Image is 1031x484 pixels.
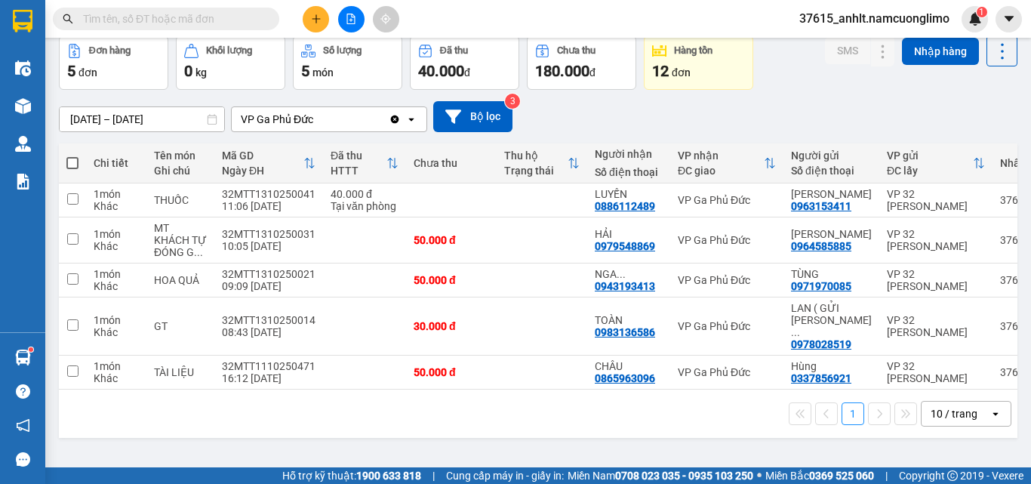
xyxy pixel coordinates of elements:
[154,366,207,378] div: TÀI LIỆU
[1002,12,1016,26] span: caret-down
[15,98,31,114] img: warehouse-icon
[887,360,985,384] div: VP 32 [PERSON_NAME]
[222,326,315,338] div: 08:43 [DATE]
[63,14,73,24] span: search
[791,280,851,292] div: 0971970085
[791,150,872,162] div: Người gửi
[432,467,435,484] span: |
[595,148,663,160] div: Người nhận
[678,194,776,206] div: VP Ga Phủ Đức
[595,188,663,200] div: LUYẾN
[595,240,655,252] div: 0979548869
[595,372,655,384] div: 0865963096
[809,470,874,482] strong: 0369 525 060
[887,228,985,252] div: VP 32 [PERSON_NAME]
[222,268,315,280] div: 32MTT1310250021
[331,200,399,212] div: Tại văn phòng
[791,240,851,252] div: 0964585885
[94,268,139,280] div: 1 món
[323,143,406,183] th: Toggle SortBy
[678,366,776,378] div: VP Ga Phủ Đức
[303,6,329,32] button: plus
[222,240,315,252] div: 10:05 [DATE]
[141,63,631,82] li: Số nhà [STREET_ADDRESS][PERSON_NAME]
[338,6,365,32] button: file-add
[16,384,30,399] span: question-circle
[331,165,386,177] div: HTTT
[331,188,399,200] div: 40.000 đ
[346,14,356,24] span: file-add
[931,406,977,421] div: 10 / trang
[301,62,309,80] span: 5
[989,408,1002,420] svg: open
[672,66,691,79] span: đơn
[60,107,224,131] input: Select a date range.
[414,274,489,286] div: 50.000 đ
[410,35,519,90] button: Đã thu40.000đ
[791,326,800,338] span: ...
[194,246,203,258] span: ...
[678,320,776,332] div: VP Ga Phủ Đức
[414,234,489,246] div: 50.000 đ
[15,350,31,365] img: warehouse-icon
[887,188,985,212] div: VP 32 [PERSON_NAME]
[947,470,958,481] span: copyright
[644,35,753,90] button: Hàng tồn12đơn
[527,35,636,90] button: Chưa thu180.000đ
[595,166,663,178] div: Số điện thoại
[154,222,207,234] div: MT
[154,234,207,258] div: KHÁCH TỰ ĐÓNG GÓI KHÔNG KHAI BÁO GIÁ TRỊ
[154,165,207,177] div: Ghi chú
[16,452,30,467] span: message
[154,320,207,332] div: GT
[977,7,987,17] sup: 1
[15,174,31,190] img: solution-icon
[94,200,139,212] div: Khác
[141,82,631,101] li: Hotline: 1900400028
[94,314,139,326] div: 1 món
[595,200,655,212] div: 0886112489
[414,366,489,378] div: 50.000 đ
[222,314,315,326] div: 32MTT1310250014
[791,360,872,372] div: Hùng
[222,360,315,372] div: 32MTT1110250471
[222,188,315,200] div: 32MTT1310250041
[557,45,596,56] div: Chưa thu
[13,10,32,32] img: logo-vxr
[16,418,30,433] span: notification
[222,200,315,212] div: 11:06 [DATE]
[222,280,315,292] div: 09:09 [DATE]
[615,470,753,482] strong: 0708 023 035 - 0935 103 250
[94,372,139,384] div: Khác
[222,165,303,177] div: Ngày ĐH
[791,372,851,384] div: 0337856921
[323,45,362,56] div: Số lượng
[176,35,285,90] button: Khối lượng0kg
[67,62,75,80] span: 5
[996,6,1022,32] button: caret-down
[887,150,973,162] div: VP gửi
[678,150,764,162] div: VP nhận
[293,35,402,90] button: Số lượng5món
[433,101,512,132] button: Bộ lọc
[464,66,470,79] span: đ
[331,150,386,162] div: Đã thu
[184,62,192,80] span: 0
[414,320,489,332] div: 30.000 đ
[440,45,468,56] div: Đã thu
[787,9,962,28] span: 37615_anhlt.namcuonglimo
[373,6,399,32] button: aim
[791,165,872,177] div: Số điện thoại
[311,14,322,24] span: plus
[879,143,993,183] th: Toggle SortBy
[183,17,589,59] b: Công ty TNHH Trọng Hiếu Phú Thọ - Nam Cường Limousine
[195,66,207,79] span: kg
[59,35,168,90] button: Đơn hàng5đơn
[568,467,753,484] span: Miền Nam
[791,268,872,280] div: TÙNG
[652,62,669,80] span: 12
[595,314,663,326] div: TOÀN
[887,268,985,292] div: VP 32 [PERSON_NAME]
[446,467,564,484] span: Cung cấp máy in - giấy in:
[206,45,252,56] div: Khối lượng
